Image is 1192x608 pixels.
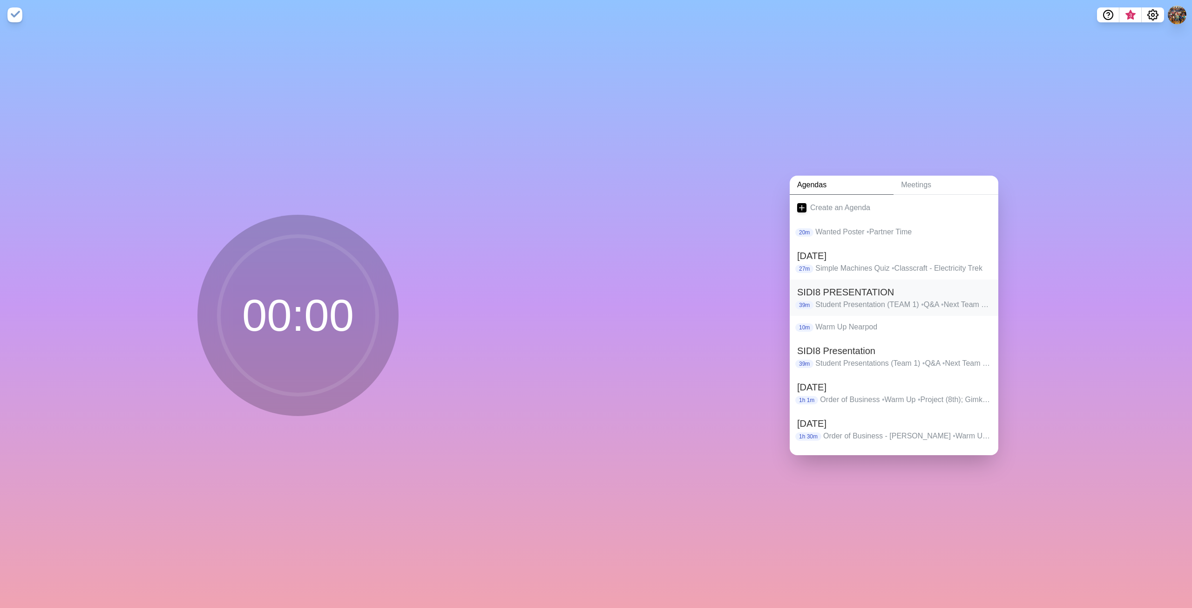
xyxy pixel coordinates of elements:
a: Create an Agenda [790,195,998,221]
p: 10m [795,323,813,332]
h2: [DATE] [797,417,991,430]
span: • [941,301,944,308]
span: • [892,264,894,272]
p: Simple Machines Quiz Classcraft - Electricity Trek [815,263,991,274]
h2: [DATE] [797,380,991,394]
button: What’s new [1119,7,1142,22]
a: Meetings [894,176,998,195]
h2: SIDI8 Presentation [797,344,991,358]
p: Warm Up Nearpod [815,321,991,333]
span: • [953,432,955,440]
span: • [918,396,921,403]
p: Wanted Poster Partner Time [815,226,991,238]
p: Order of Business Warm Up Project (8th); Gimkit (7th) MiniProject (8th); [PERSON_NAME] Model (7th... [820,394,991,405]
p: 27m [795,265,813,273]
p: 39m [795,301,813,309]
p: 1h 1m [795,396,818,404]
p: 20m [795,228,813,237]
span: 3 [1127,12,1134,19]
img: timeblocks logo [7,7,22,22]
span: • [921,301,924,308]
button: Help [1097,7,1119,22]
h2: [DATE] [797,249,991,263]
span: • [882,396,885,403]
button: Settings [1142,7,1164,22]
span: • [922,359,925,367]
span: • [942,359,945,367]
p: Order of Business - [PERSON_NAME] Warm Up - find Google Slides Practice & Game Mini-Lecture (7th)... [823,430,991,442]
a: Agendas [790,176,894,195]
p: Student Presentation (TEAM 1) Q&A Next Team Come On Up Student Presentation (TEAM 2) Q&A Next Tea... [815,299,991,310]
p: Student Presentations (Team 1) Q&A Next Team Come Up Student Presentations (Team 2) Q&A Next Team... [815,358,991,369]
p: 39m [795,360,813,368]
h2: SIDI8 PRESENTATION [797,285,991,299]
span: • [867,228,869,236]
p: 1h 30m [795,432,821,441]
